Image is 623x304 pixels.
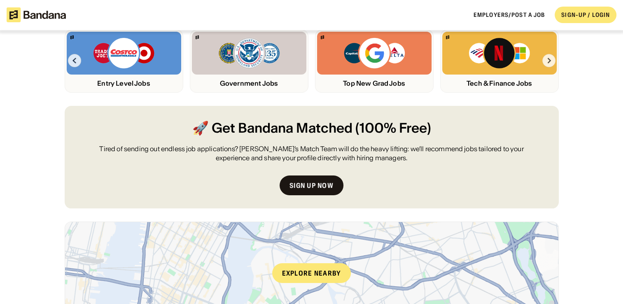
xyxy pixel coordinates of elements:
span: (100% Free) [355,119,431,138]
a: Bandana logoBank of America, Netflix, Microsoft logosTech & Finance Jobs [440,30,559,93]
div: SIGN-UP / LOGIN [561,11,610,19]
div: Explore nearby [272,263,351,283]
img: Bank of America, Netflix, Microsoft logos [468,37,530,70]
div: Tech & Finance Jobs [442,80,557,87]
img: Bandana logotype [7,7,66,22]
img: Bandana logo [446,35,449,39]
span: 🚀 Get Bandana Matched [192,119,352,138]
div: Tired of sending out endless job applications? [PERSON_NAME]’s Match Team will do the heavy lifti... [84,144,539,163]
div: Entry Level Jobs [67,80,181,87]
a: Bandana logoTrader Joe’s, Costco, Target logosEntry Level Jobs [65,30,183,93]
a: Bandana logoFBI, DHS, MWRD logosGovernment Jobs [190,30,308,93]
div: Government Jobs [192,80,306,87]
img: Bandana logo [321,35,324,39]
img: Bandana logo [196,35,199,39]
img: FBI, DHS, MWRD logos [218,37,280,70]
a: Sign up now [280,175,343,195]
img: Left Arrow [68,54,81,67]
a: Bandana logoCapital One, Google, Delta logosTop New Grad Jobs [315,30,434,93]
a: Employers/Post a job [474,11,545,19]
div: Top New Grad Jobs [317,80,432,87]
div: Sign up now [289,182,334,189]
img: Trader Joe’s, Costco, Target logos [93,37,155,70]
img: Right Arrow [542,54,555,67]
img: Capital One, Google, Delta logos [343,37,406,70]
img: Bandana logo [70,35,74,39]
